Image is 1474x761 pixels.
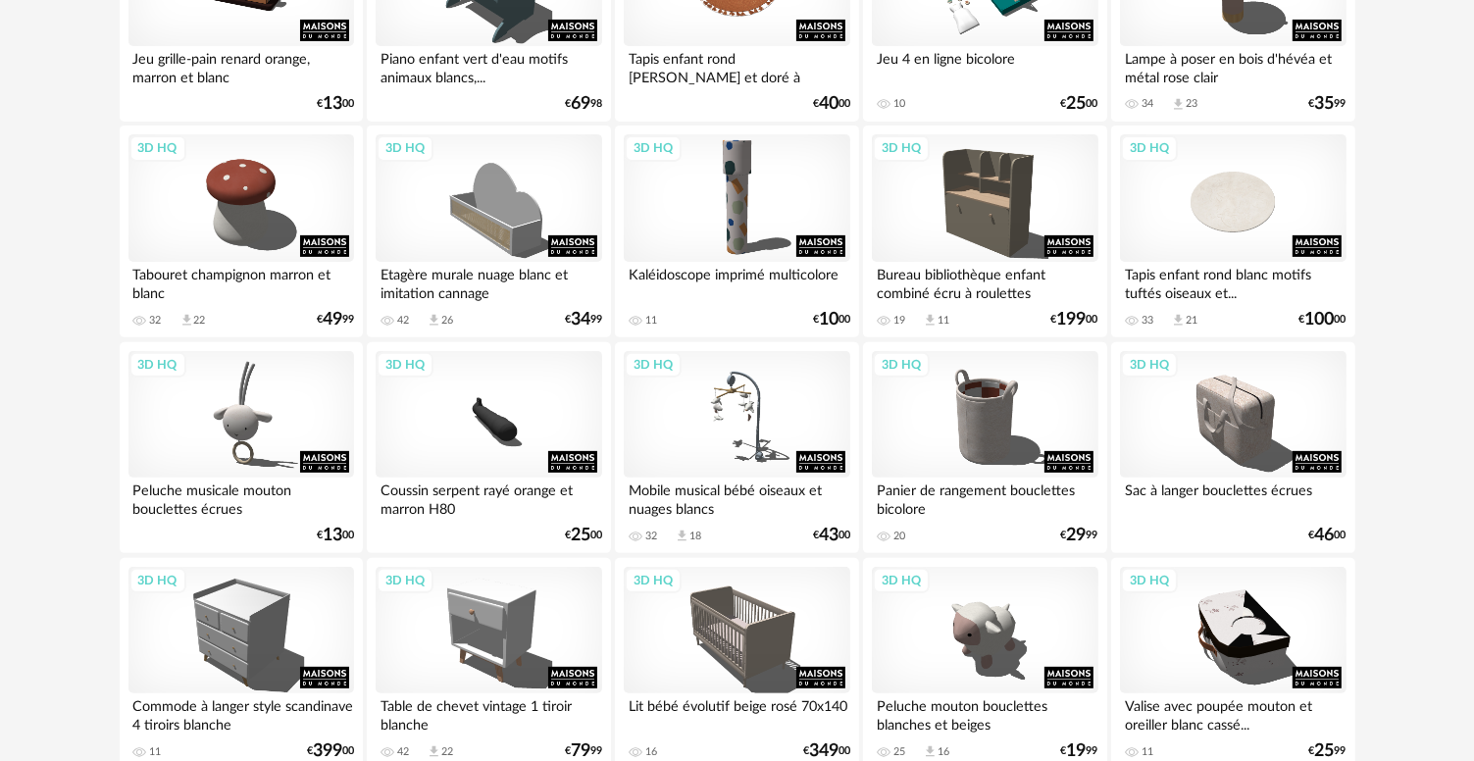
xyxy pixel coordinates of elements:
a: 3D HQ Coussin serpent rayé orange et marron H80 €2500 [367,342,610,554]
span: Download icon [675,529,689,543]
div: € 00 [1299,313,1347,327]
div: 10 [893,97,905,111]
div: 3D HQ [1121,568,1178,593]
span: 10 [819,313,839,327]
div: € 99 [1061,529,1098,542]
div: 3D HQ [625,568,682,593]
span: 399 [313,744,342,758]
span: 13 [323,529,342,542]
span: 25 [1315,744,1335,758]
div: 33 [1142,314,1153,328]
a: 3D HQ Tapis enfant rond blanc motifs tuftés oiseaux et... 33 Download icon 21 €10000 [1111,126,1354,337]
div: € 00 [307,744,354,758]
div: € 00 [813,97,850,111]
div: Sac à langer bouclettes écrues [1120,478,1346,517]
span: 46 [1315,529,1335,542]
div: 21 [1186,314,1197,328]
a: 3D HQ Bureau bibliothèque enfant combiné écru à roulettes 19 Download icon 11 €19900 [863,126,1106,337]
div: Table de chevet vintage 1 tiroir blanche [376,693,601,733]
div: € 00 [317,97,354,111]
div: Jeu grille-pain renard orange, marron et blanc [128,46,354,85]
div: 42 [397,745,409,759]
div: 26 [441,314,453,328]
div: 11 [150,745,162,759]
span: Download icon [427,744,441,759]
div: Jeu 4 en ligne bicolore [872,46,1097,85]
div: 3D HQ [873,568,930,593]
div: € 00 [565,529,602,542]
a: 3D HQ Tabouret champignon marron et blanc 32 Download icon 22 €4999 [120,126,363,337]
div: 3D HQ [377,568,433,593]
div: 3D HQ [377,135,433,161]
div: 22 [441,745,453,759]
div: € 00 [813,529,850,542]
span: Download icon [1171,313,1186,328]
div: 32 [645,530,657,543]
div: 19 [893,314,905,328]
div: 34 [1142,97,1153,111]
span: Download icon [923,744,938,759]
a: 3D HQ Peluche musicale mouton bouclettes écrues €1300 [120,342,363,554]
span: Download icon [923,313,938,328]
span: 29 [1067,529,1087,542]
span: 69 [571,97,590,111]
span: Download icon [179,313,194,328]
span: 43 [819,529,839,542]
div: Peluche musicale mouton bouclettes écrues [128,478,354,517]
span: 34 [571,313,590,327]
div: 22 [194,314,206,328]
div: Valise avec poupée mouton et oreiller blanc cassé... [1120,693,1346,733]
span: 13 [323,97,342,111]
div: Coussin serpent rayé orange et marron H80 [376,478,601,517]
div: 3D HQ [625,352,682,378]
span: 35 [1315,97,1335,111]
div: Piano enfant vert d'eau motifs animaux blancs,... [376,46,601,85]
a: 3D HQ Kaléidoscope imprimé multicolore 11 €1000 [615,126,858,337]
a: 3D HQ Mobile musical bébé oiseaux et nuages blancs 32 Download icon 18 €4300 [615,342,858,554]
div: 11 [645,314,657,328]
div: Lit bébé évolutif beige rosé 70x140 [624,693,849,733]
span: Download icon [427,313,441,328]
span: 25 [571,529,590,542]
span: Download icon [1171,97,1186,112]
div: € 99 [317,313,354,327]
span: 19 [1067,744,1087,758]
div: 3D HQ [1121,352,1178,378]
div: 18 [689,530,701,543]
a: 3D HQ Sac à langer bouclettes écrues €4600 [1111,342,1354,554]
div: Peluche mouton bouclettes blanches et beiges [872,693,1097,733]
div: € 99 [565,313,602,327]
div: € 00 [813,313,850,327]
div: 20 [893,530,905,543]
div: Lampe à poser en bois d'hévéa et métal rose clair [1120,46,1346,85]
div: € 99 [1061,744,1098,758]
div: Tabouret champignon marron et blanc [128,262,354,301]
span: 199 [1057,313,1087,327]
div: € 00 [803,744,850,758]
div: € 98 [565,97,602,111]
span: 40 [819,97,839,111]
div: Panier de rangement bouclettes bicolore [872,478,1097,517]
div: € 00 [1309,529,1347,542]
div: € 99 [565,744,602,758]
div: Mobile musical bébé oiseaux et nuages blancs [624,478,849,517]
div: € 99 [1309,97,1347,111]
div: Tapis enfant rond [PERSON_NAME] et doré à pompons D110 [624,46,849,85]
div: 42 [397,314,409,328]
span: 25 [1067,97,1087,111]
div: € 00 [1061,97,1098,111]
div: Tapis enfant rond blanc motifs tuftés oiseaux et... [1120,262,1346,301]
div: 32 [150,314,162,328]
div: Bureau bibliothèque enfant combiné écru à roulettes [872,262,1097,301]
span: 49 [323,313,342,327]
div: € 99 [1309,744,1347,758]
div: 11 [938,314,949,328]
div: 3D HQ [873,352,930,378]
span: 349 [809,744,839,758]
span: 100 [1305,313,1335,327]
div: 11 [1142,745,1153,759]
div: 3D HQ [625,135,682,161]
div: 25 [893,745,905,759]
div: 3D HQ [377,352,433,378]
div: 23 [1186,97,1197,111]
